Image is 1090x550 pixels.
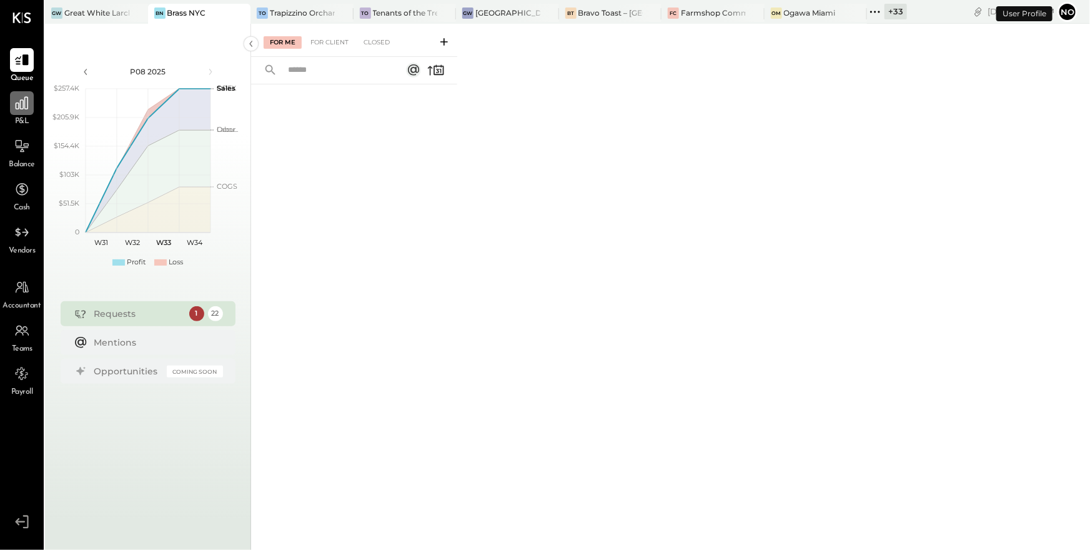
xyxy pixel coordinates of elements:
span: Vendors [9,246,36,257]
div: Closed [357,36,396,49]
a: Vendors [1,221,43,257]
text: W31 [94,238,108,247]
a: Cash [1,177,43,214]
div: Great White Larchmont [64,7,129,18]
a: Payroll [1,362,43,398]
div: Coming Soon [167,366,223,377]
text: 0 [75,227,79,236]
div: User Profile [996,6,1053,21]
div: BT [565,7,577,19]
button: No [1058,2,1078,22]
a: Queue [1,48,43,84]
span: Balance [9,159,35,171]
div: GW [462,7,473,19]
div: OM [771,7,782,19]
div: Brass NYC [167,7,206,18]
div: Ogawa Miami [784,7,836,18]
div: Farmshop Commissary [681,7,746,18]
div: copy link [972,5,984,18]
div: For Client [304,36,355,49]
div: Profit [127,257,146,267]
a: Teams [1,319,43,355]
div: FC [668,7,679,19]
a: Balance [1,134,43,171]
div: Opportunities [94,365,161,377]
div: GW [51,7,62,19]
div: To [360,7,371,19]
div: Mentions [94,336,217,349]
text: $154.4K [54,141,79,150]
span: Teams [12,344,32,355]
span: P&L [15,116,29,127]
div: For Me [264,36,302,49]
div: Requests [94,307,183,320]
span: Queue [11,73,34,84]
text: $205.9K [52,112,79,121]
span: Accountant [3,301,41,312]
text: W33 [156,238,171,247]
text: Occu... [217,125,238,134]
div: Loss [169,257,183,267]
a: P&L [1,91,43,127]
text: W34 [187,238,203,247]
text: $51.5K [59,199,79,207]
div: [GEOGRAPHIC_DATA] [475,7,540,18]
text: $257.4K [54,84,79,92]
span: Payroll [11,387,33,398]
div: + 33 [884,4,907,19]
div: Tenants of the Trees [373,7,438,18]
div: 1 [189,306,204,321]
div: [DATE] [988,6,1054,17]
div: TO [257,7,268,19]
div: Bravo Toast – [GEOGRAPHIC_DATA] [578,7,643,18]
div: BN [154,7,166,19]
text: COGS [217,182,237,191]
div: 22 [208,306,223,321]
div: Trapizzino Orchard [270,7,335,18]
text: W32 [125,238,140,247]
text: $103K [59,170,79,179]
text: Sales [217,84,235,92]
span: Cash [14,202,30,214]
div: P08 2025 [95,66,201,77]
a: Accountant [1,276,43,312]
